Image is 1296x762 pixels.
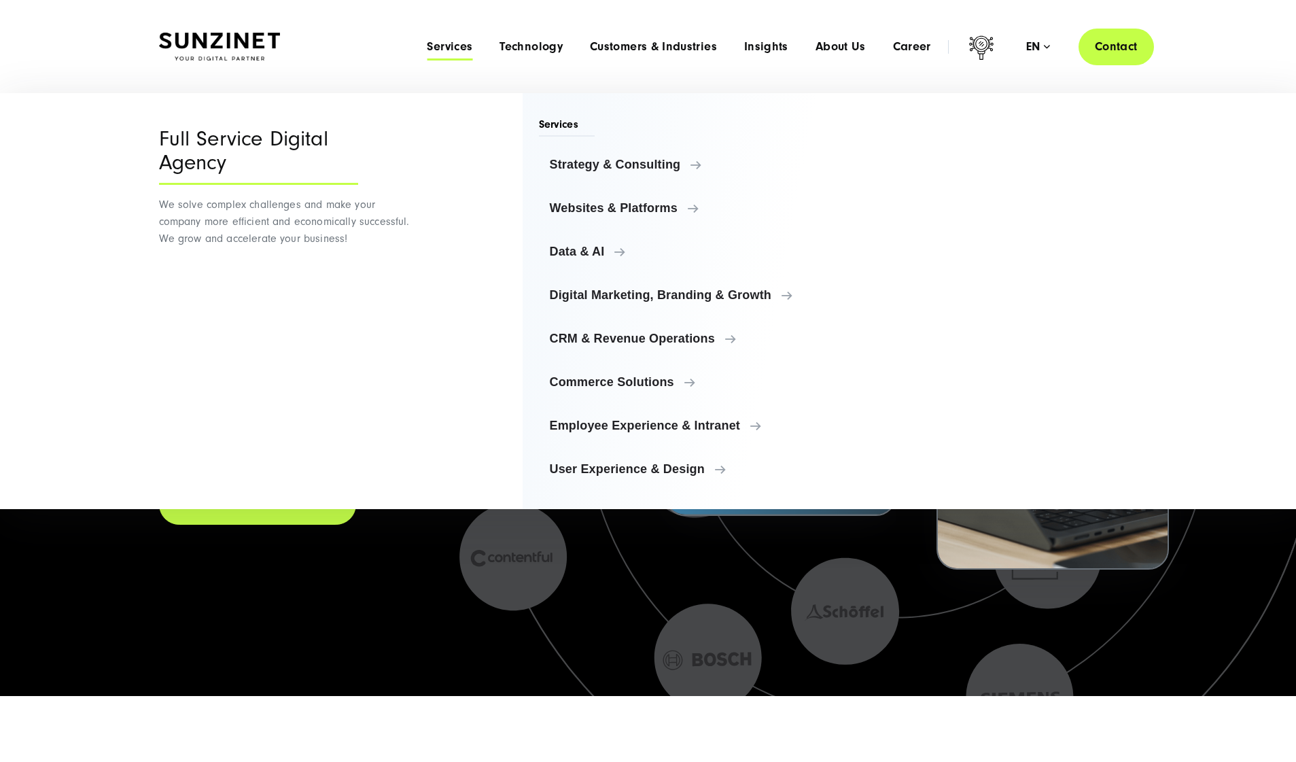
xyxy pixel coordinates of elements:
[539,366,830,398] a: Commerce Solutions
[539,192,830,224] a: Websites & Platforms
[1079,27,1154,66] a: Contact
[550,201,820,215] span: Websites & Platforms
[539,148,830,181] a: Strategy & Consulting
[550,419,820,432] span: Employee Experience & Intranet
[550,462,820,476] span: User Experience & Design
[744,40,788,54] a: Insights
[1026,40,1050,54] div: en
[550,375,820,389] span: Commerce Solutions
[159,196,414,247] p: We solve complex challenges and make your company more efficient and economically successful. We ...
[159,127,358,185] div: Full Service Digital Agency
[427,40,472,54] a: Services
[539,117,595,137] span: Services
[550,288,820,302] span: Digital Marketing, Branding & Growth
[539,409,830,442] a: Employee Experience & Intranet
[539,279,830,311] a: Digital Marketing, Branding & Growth
[500,40,563,54] a: Technology
[539,235,830,268] a: Data & AI
[893,40,931,54] a: Career
[590,40,717,54] a: Customers & Industries
[550,332,820,345] span: CRM & Revenue Operations
[159,33,280,61] img: SUNZINET Full Service Digital Agentur
[816,40,866,54] a: About Us
[550,158,820,171] span: Strategy & Consulting
[550,245,820,258] span: Data & AI
[539,453,830,485] a: User Experience & Design
[539,322,830,355] a: CRM & Revenue Operations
